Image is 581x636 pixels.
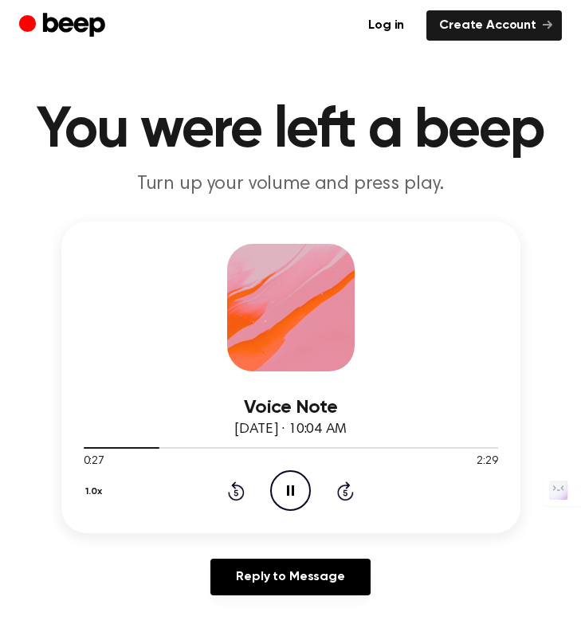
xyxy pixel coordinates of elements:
span: [DATE] · 10:04 AM [234,422,346,437]
h3: Voice Note [84,397,498,418]
a: Log in [355,10,417,41]
button: 1.0x [84,478,108,505]
a: Reply to Message [210,559,370,595]
h1: You were left a beep [19,102,562,159]
span: 0:27 [84,453,104,470]
span: 2:29 [477,453,497,470]
a: Beep [19,10,109,41]
p: Turn up your volume and press play. [19,172,562,196]
a: Create Account [426,10,562,41]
